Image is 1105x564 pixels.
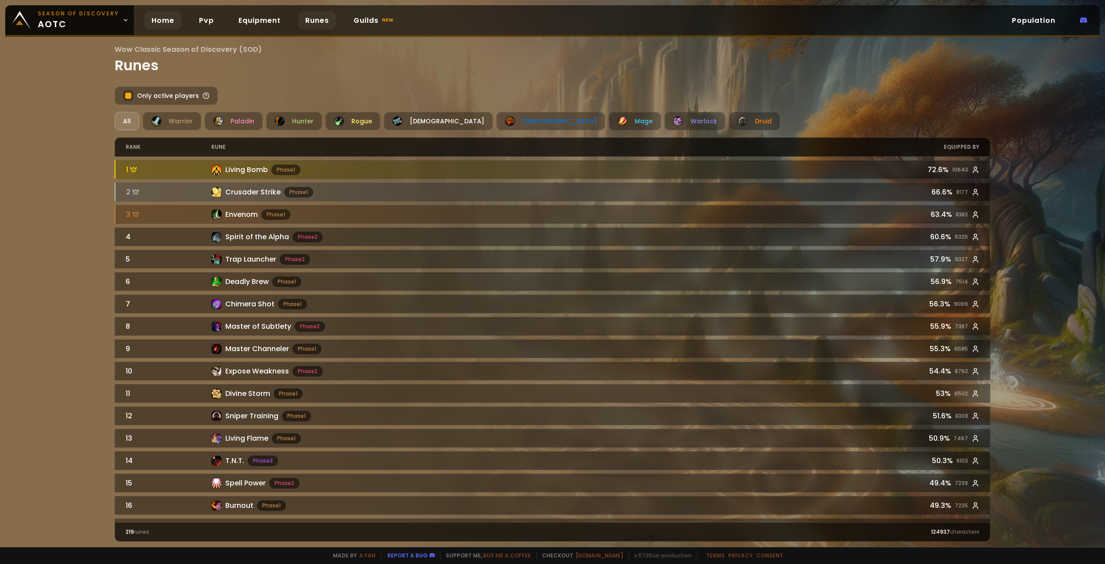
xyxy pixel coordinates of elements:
[380,15,395,25] small: new
[955,323,968,330] small: 7387
[211,388,222,399] img: Icon of Divine Storm
[115,160,990,179] a: 1Icon of Living BombLiving BombPhase172.6%10643
[126,187,211,198] div: 2
[126,138,211,156] div: rank
[955,412,968,420] small: 8308
[274,388,303,399] span: Phase 1
[954,300,968,308] small: 9069
[211,299,222,309] img: Icon of Chimera Shot
[115,272,990,291] a: 6Icon of Deadly BrewDeadly BrewPhase156.9%7514
[211,500,222,511] img: Icon of Burnout
[957,457,968,465] small: 8103
[115,406,990,425] a: 12Icon of Sniper TrainingSniper TrainingPhase151.6%8308
[384,112,493,130] div: [DEMOGRAPHIC_DATA]
[272,433,301,444] span: Phase 1
[387,552,428,559] a: Report a bug
[126,528,339,536] div: runes
[211,343,809,354] div: Master Channeler
[211,298,809,309] div: Chimera Shot
[115,250,990,269] a: 5Icon of Trap LauncherTrap LauncherPhase257.9%9327
[211,164,809,175] div: Living Bomb
[211,433,809,444] div: Living Flame
[728,552,753,559] a: Privacy
[126,164,211,175] div: 1
[115,451,990,470] a: 14Icon of T.N.T.T.N.T.Phase350.3%8103
[483,552,531,559] a: Buy me a coffee
[809,187,979,198] div: 66.6%
[211,456,222,466] img: Icon of T.N.T.
[271,165,300,175] span: Phase 1
[115,384,990,403] a: 11Icon of Divine StormDivine StormPhase153%6502
[211,455,809,466] div: T.N.T.
[261,209,290,220] span: Phase 1
[756,552,783,559] a: Consent
[211,138,809,156] div: rune
[292,232,323,242] span: Phase 2
[280,254,310,265] span: Phase 2
[1005,11,1062,29] a: Population
[115,295,990,313] a: 7Icon of Chimera ShotChimera ShotPhase156.3%9069
[143,112,201,130] div: Warrior
[809,276,979,287] div: 56.9%
[809,410,979,421] div: 51.6%
[211,231,809,242] div: Spirit of the Alpha
[628,552,692,560] span: v. 5735ca - production
[347,11,402,29] a: Guildsnew
[955,255,968,263] small: 9327
[809,433,979,444] div: 50.9%
[440,552,531,560] span: Support me,
[211,209,222,220] img: Icon of Envenom
[115,518,990,537] a: 17Icon of MutilateMutilatePhase149%6468
[809,209,979,220] div: 63.4%
[115,44,990,76] h1: Runes
[211,321,222,332] img: Icon of Master of Subtlety
[282,411,311,421] span: Phase 1
[536,552,623,560] span: Checkout
[292,366,323,377] span: Phase 2
[126,433,211,444] div: 13
[126,528,134,535] span: 219
[211,209,809,220] div: Envenom
[205,112,263,130] div: Paladin
[248,456,278,466] span: Phase 3
[126,343,211,354] div: 9
[575,552,623,559] a: [DOMAIN_NAME]
[126,455,211,466] div: 14
[211,388,809,399] div: Divine Storm
[5,5,134,35] a: Season of Discoveryaotc
[144,11,181,29] a: Home
[192,11,221,29] a: Pvp
[115,44,990,55] span: Wow Classic Season of Discovery (SOD)
[809,231,979,242] div: 60.6%
[955,233,968,241] small: 5325
[211,500,809,511] div: Burnout
[211,366,809,377] div: Expose Weakness
[809,321,979,332] div: 55.9%
[126,388,211,399] div: 11
[953,435,968,442] small: 7467
[956,188,968,196] small: 8177
[211,254,222,265] img: Icon of Trap Launcher
[809,455,979,466] div: 50.3%
[955,367,968,375] small: 8762
[809,138,979,156] div: equipped by
[328,552,376,560] span: Made by
[115,86,218,105] div: Only active players
[211,433,222,444] img: Icon of Living Flame
[211,187,222,198] img: Icon of Crusader Strike
[126,209,211,220] div: 3
[211,232,222,242] img: Icon of Spirit of the Alpha
[931,528,950,535] span: 124937
[211,277,222,287] img: Icon of Deadly Brew
[809,343,979,354] div: 55.3%
[115,227,990,246] a: 4Icon of Spirit of the AlphaSpirit of the AlphaPhase260.6%5325
[115,362,990,381] a: 10Icon of Expose WeaknessExpose WeaknessPhase254.4%8762
[115,496,990,515] a: 16Icon of BurnoutBurnoutPhase149.3%7225
[809,164,979,175] div: 72.6%
[954,390,968,398] small: 6502
[38,10,119,31] span: aotc
[211,478,809,489] div: Spell Power
[269,478,300,489] span: Phase 2
[809,478,979,489] div: 49.4%
[211,478,222,489] img: Icon of Spell Power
